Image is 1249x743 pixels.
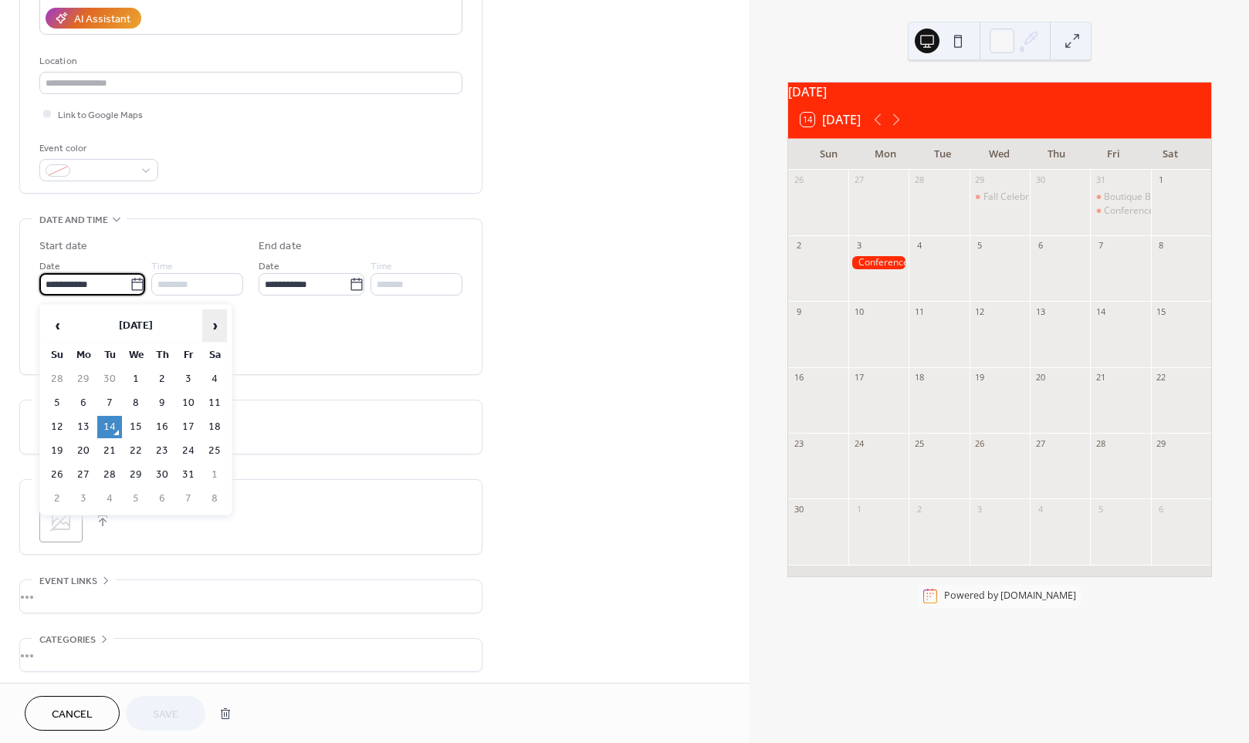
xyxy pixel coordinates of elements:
[974,503,986,515] div: 3
[97,416,122,438] td: 14
[913,503,925,515] div: 2
[853,503,865,515] div: 1
[848,256,909,269] div: Conference day/Reunion con los maestros
[944,589,1076,603] div: Powered by
[150,464,174,486] td: 30
[176,488,201,510] td: 7
[176,440,201,462] td: 24
[853,306,865,317] div: 10
[1095,174,1106,186] div: 31
[46,8,141,29] button: AI Assistant
[371,258,392,275] span: Time
[1104,191,1170,204] div: Boutique Bazar
[914,139,971,170] div: Tue
[150,368,174,390] td: 2
[176,368,201,390] td: 3
[1034,372,1046,383] div: 20
[1095,306,1106,317] div: 14
[39,140,155,157] div: Event color
[974,240,986,252] div: 5
[97,344,122,366] th: Tu
[71,416,96,438] td: 13
[97,464,122,486] td: 28
[1156,240,1167,252] div: 8
[202,488,227,510] td: 8
[1090,191,1150,204] div: Boutique Bazar
[1095,240,1106,252] div: 7
[45,392,69,414] td: 5
[1028,139,1085,170] div: Thu
[71,392,96,414] td: 6
[39,212,108,228] span: Date and time
[1034,240,1046,252] div: 6
[25,696,120,731] button: Cancel
[1034,174,1046,186] div: 30
[1156,174,1167,186] div: 1
[202,416,227,438] td: 18
[1156,306,1167,317] div: 15
[39,632,96,648] span: Categories
[124,416,148,438] td: 15
[983,191,1146,204] div: Fall Celebration/Celebración de otoño
[52,707,93,723] span: Cancel
[45,488,69,510] td: 2
[913,437,925,449] div: 25
[259,238,302,255] div: End date
[39,499,83,542] div: ;
[971,139,1028,170] div: Wed
[202,464,227,486] td: 1
[45,416,69,438] td: 12
[39,258,60,275] span: Date
[793,306,804,317] div: 9
[913,240,925,252] div: 4
[202,392,227,414] td: 11
[853,240,865,252] div: 3
[793,240,804,252] div: 2
[150,392,174,414] td: 9
[1156,372,1167,383] div: 22
[150,488,174,510] td: 6
[150,440,174,462] td: 23
[71,344,96,366] th: Mo
[124,368,148,390] td: 1
[46,310,69,341] span: ‹
[913,372,925,383] div: 18
[45,368,69,390] td: 28
[1095,437,1106,449] div: 28
[20,580,482,613] div: •••
[202,344,227,366] th: Sa
[202,440,227,462] td: 25
[71,368,96,390] td: 29
[176,392,201,414] td: 10
[853,437,865,449] div: 24
[58,107,143,123] span: Link to Google Maps
[913,306,925,317] div: 11
[45,464,69,486] td: 26
[1034,306,1046,317] div: 13
[793,437,804,449] div: 23
[176,416,201,438] td: 17
[203,310,226,341] span: ›
[259,258,279,275] span: Date
[853,174,865,186] div: 27
[858,139,915,170] div: Mon
[1034,437,1046,449] div: 27
[176,344,201,366] th: Fr
[176,464,201,486] td: 31
[795,109,866,130] button: 14[DATE]
[124,440,148,462] td: 22
[974,306,986,317] div: 12
[974,437,986,449] div: 26
[1034,503,1046,515] div: 4
[45,440,69,462] td: 19
[97,488,122,510] td: 4
[974,372,986,383] div: 19
[39,238,87,255] div: Start date
[71,440,96,462] td: 20
[45,344,69,366] th: Su
[788,83,1211,101] div: [DATE]
[1142,139,1199,170] div: Sat
[71,464,96,486] td: 27
[71,488,96,510] td: 3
